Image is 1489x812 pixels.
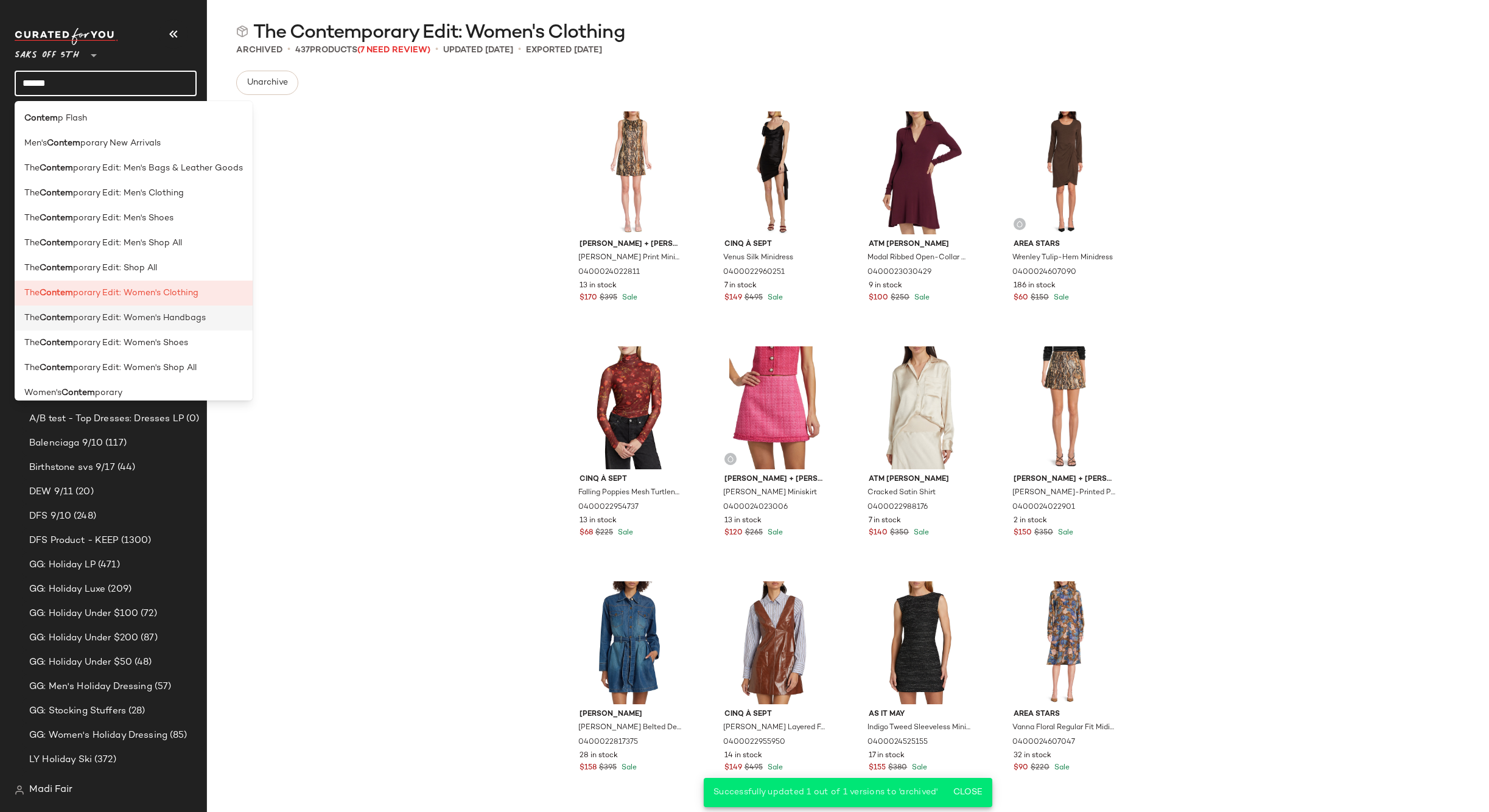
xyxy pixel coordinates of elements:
span: porary Edit: Women's Shop All [73,362,197,374]
span: The Contemporary Edit: Women's Clothing [253,21,625,45]
span: 0400024525155 [867,737,928,748]
span: As It May [869,709,972,720]
span: 437 [295,46,310,55]
span: GG: Holiday Under $100 [29,607,138,621]
span: • [287,43,290,57]
b: Contem [47,137,80,150]
span: The [24,187,40,200]
span: 0400024022901 [1012,502,1075,513]
span: [PERSON_NAME] Belted Denim Minidress [578,723,681,733]
span: 32 in stock [1014,751,1051,761]
span: Vanna Floral Regular Fit Midi-Dress [1012,723,1115,733]
span: porary Edit: Men's Shoes [73,212,173,225]
img: svg%3e [727,455,734,463]
b: Contem [40,362,73,374]
span: 7 in stock [724,281,757,292]
span: A/B test - Top Dresses: Dresses LP [29,412,184,426]
img: 0400022960251_BLACK [715,111,837,234]
span: • [518,43,521,57]
span: $100 [869,293,888,304]
img: 0400024607090_BROWN [1004,111,1126,234]
img: 0400024022811_CAMELBLACKSNAKE [570,111,692,234]
span: (1300) [119,534,152,548]
span: 14 in stock [724,751,762,761]
span: $495 [745,763,763,774]
span: Wrenley Tulip-Hem Minidress [1012,253,1113,264]
img: 0400022817375_MEDIUMWASH [570,581,692,704]
span: [PERSON_NAME] + [PERSON_NAME] [724,474,827,485]
span: 0400023030429 [867,267,931,278]
span: 0400022954737 [578,502,639,513]
p: Exported [DATE] [526,44,602,57]
span: 0400022988176 [867,502,928,513]
img: cfy_white_logo.C9jOOHJF.svg [15,28,118,45]
span: 0400022955950 [723,737,785,748]
span: LY Holiday Ski [29,753,92,767]
span: [PERSON_NAME] Print Minidress [578,253,681,264]
span: $150 [1031,293,1049,304]
span: Sale [619,764,637,772]
span: Sale [620,294,637,302]
span: Venus Silk Minidress [723,253,793,264]
span: (20) [73,485,94,499]
span: 17 in stock [869,751,905,761]
b: Contem [40,312,73,324]
span: p Flash [58,112,87,125]
span: 0400024023006 [723,502,788,513]
span: Sale [912,294,930,302]
span: 0400024607047 [1012,737,1075,748]
b: Contem [40,162,73,175]
span: Cracked Satin Shirt [867,488,936,499]
span: 13 in stock [724,516,762,527]
span: (85) [167,729,187,743]
span: porary Edit: Men's Clothing [73,187,184,200]
span: porary Edit: Women's Handbags [73,312,206,324]
span: Sale [765,764,783,772]
span: GG: Holiday Luxe [29,583,105,597]
span: 0400024022811 [578,267,640,278]
span: (117) [103,436,127,450]
button: Unarchive [236,71,298,95]
span: $158 [580,763,597,774]
img: svg%3e [1016,220,1023,228]
span: $155 [869,763,886,774]
span: Cinq à Sept [580,474,682,485]
span: Area Stars [1014,709,1116,720]
span: The [24,262,40,275]
span: (72) [138,607,157,621]
span: [PERSON_NAME] + [PERSON_NAME] [1014,474,1116,485]
span: $225 [595,528,613,539]
span: $150 [1014,528,1032,539]
span: Birthstone svs 9/17 [29,461,115,475]
span: Indigo Tweed Sleeveless Minidress [867,723,970,733]
span: $395 [600,293,617,304]
span: Sale [911,529,929,537]
span: 2 in stock [1014,516,1047,527]
span: $495 [745,293,763,304]
span: GG: Women's Holiday Dressing [29,729,167,743]
span: $90 [1014,763,1028,774]
span: $140 [869,528,888,539]
b: Contem [40,237,73,250]
span: porary Edit: Men's Bags & Leather Goods [73,162,243,175]
b: Contem [40,187,73,200]
img: 0400022988176_VANILLAMIST [859,346,981,469]
span: Sale [909,764,927,772]
img: 0400024022901_CAMELBLACKSNAKE [1004,346,1126,469]
span: porary [95,387,122,399]
span: GG: Holiday Under $50 [29,656,132,670]
span: Men's [24,137,47,150]
span: (57) [152,680,172,694]
span: (48) [132,656,152,670]
button: Close [948,782,987,803]
span: $149 [724,763,742,774]
b: Contem [61,387,95,399]
span: $149 [724,293,742,304]
span: • [435,43,438,57]
span: porary New Arrivals [80,137,161,150]
span: $395 [599,763,617,774]
span: ATM [PERSON_NAME] [869,474,972,485]
span: (248) [71,509,96,523]
span: 0400024607090 [1012,267,1076,278]
span: The [24,337,40,349]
